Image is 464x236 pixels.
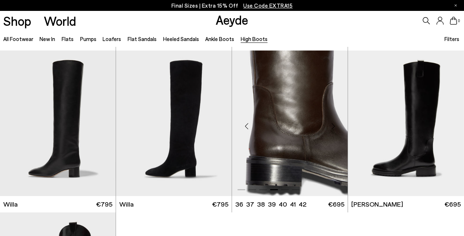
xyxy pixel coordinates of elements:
a: Shop [3,15,31,27]
li: 37 [246,200,254,209]
div: 1 / 6 [348,50,464,196]
div: Previous slide [236,115,257,137]
a: Next slide Previous slide [232,50,348,196]
span: [PERSON_NAME] [351,200,403,209]
span: Navigate to /collections/ss25-final-sizes [243,2,293,9]
a: Flat Sandals [128,36,157,42]
a: Aeyde [216,12,248,27]
span: €795 [212,200,228,209]
p: Final Sizes | Extra 15% Off [171,1,293,10]
a: Next slide Previous slide [116,50,232,196]
a: 36 37 38 39 40 41 42 €695 [232,196,348,212]
span: Filters [444,36,459,42]
a: High Boots [241,36,268,42]
a: 0 [450,17,457,25]
a: World [44,15,76,27]
span: 0 [457,19,461,23]
a: Pumps [80,36,96,42]
span: Willa [119,200,134,209]
li: 41 [290,200,296,209]
img: Henry Knee-High Boots [232,50,348,196]
a: Flats [62,36,74,42]
div: Next slide [322,115,344,137]
a: New In [40,36,55,42]
a: Next slide Previous slide [348,50,464,196]
span: €795 [96,200,112,209]
img: Henry Knee-High Boots [348,50,464,196]
span: Willa [3,200,18,209]
span: €695 [444,200,461,209]
span: €695 [328,200,344,209]
a: Willa €795 [116,196,232,212]
a: [PERSON_NAME] €695 [348,196,464,212]
div: 1 / 6 [116,50,232,196]
a: All Footwear [3,36,33,42]
li: 38 [257,200,265,209]
img: Willa Suede Over-Knee Boots [116,50,232,196]
li: 36 [235,200,243,209]
li: 40 [279,200,287,209]
a: Heeled Sandals [163,36,199,42]
li: 39 [268,200,276,209]
ul: variant [235,200,304,209]
div: 4 / 6 [232,50,348,196]
a: Ankle Boots [205,36,234,42]
a: Loafers [103,36,121,42]
li: 42 [299,200,306,209]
